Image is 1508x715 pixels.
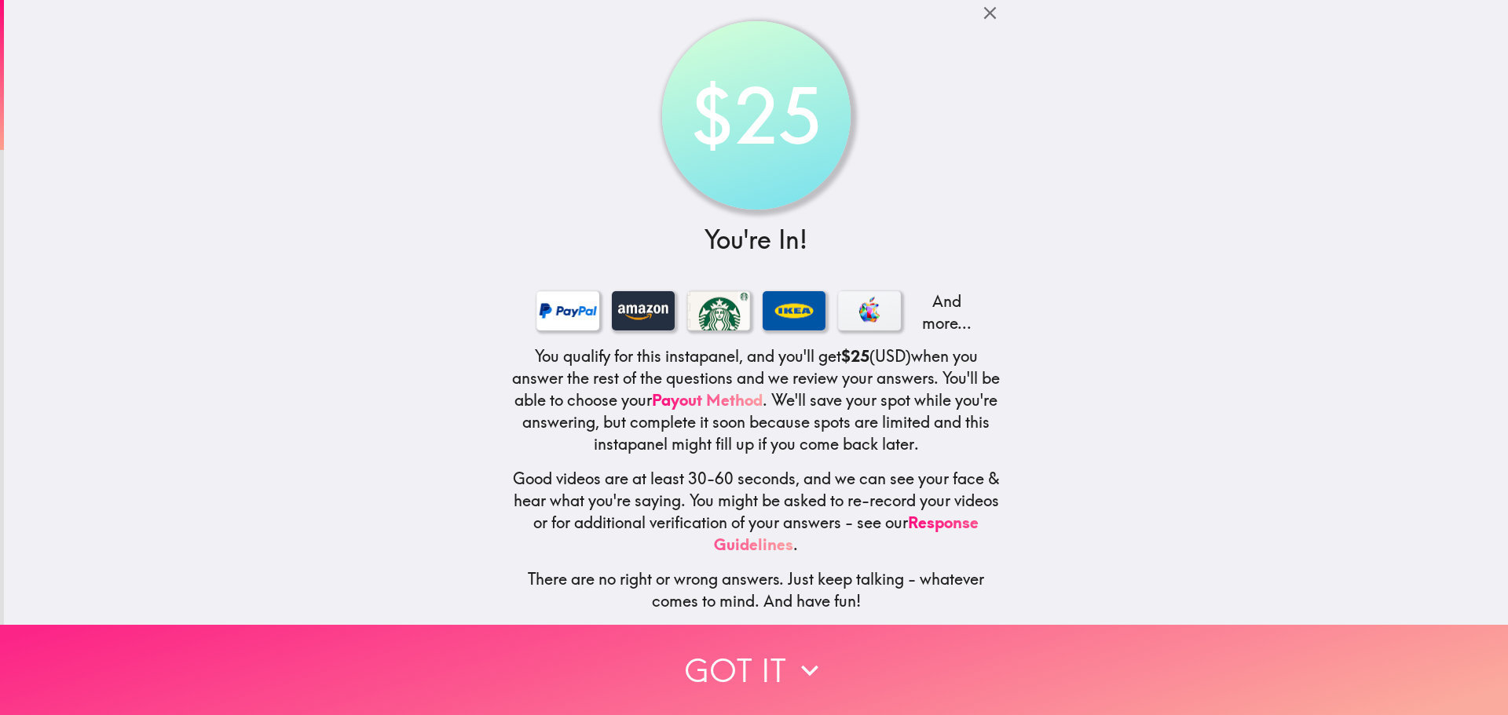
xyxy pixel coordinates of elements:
[511,468,1001,556] h5: Good videos are at least 30-60 seconds, and we can see your face & hear what you're saying. You m...
[511,568,1001,612] h5: There are no right or wrong answers. Just keep talking - whatever comes to mind. And have fun!
[662,21,850,209] div: $25
[652,390,763,410] a: Payout Method
[913,290,976,334] p: And more...
[841,346,869,366] b: $25
[714,513,979,554] a: Response Guidelines
[511,222,1001,257] h3: You're In!
[511,345,1001,455] h5: You qualify for this instapanel, and you'll get (USD) when you answer the rest of the questions a...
